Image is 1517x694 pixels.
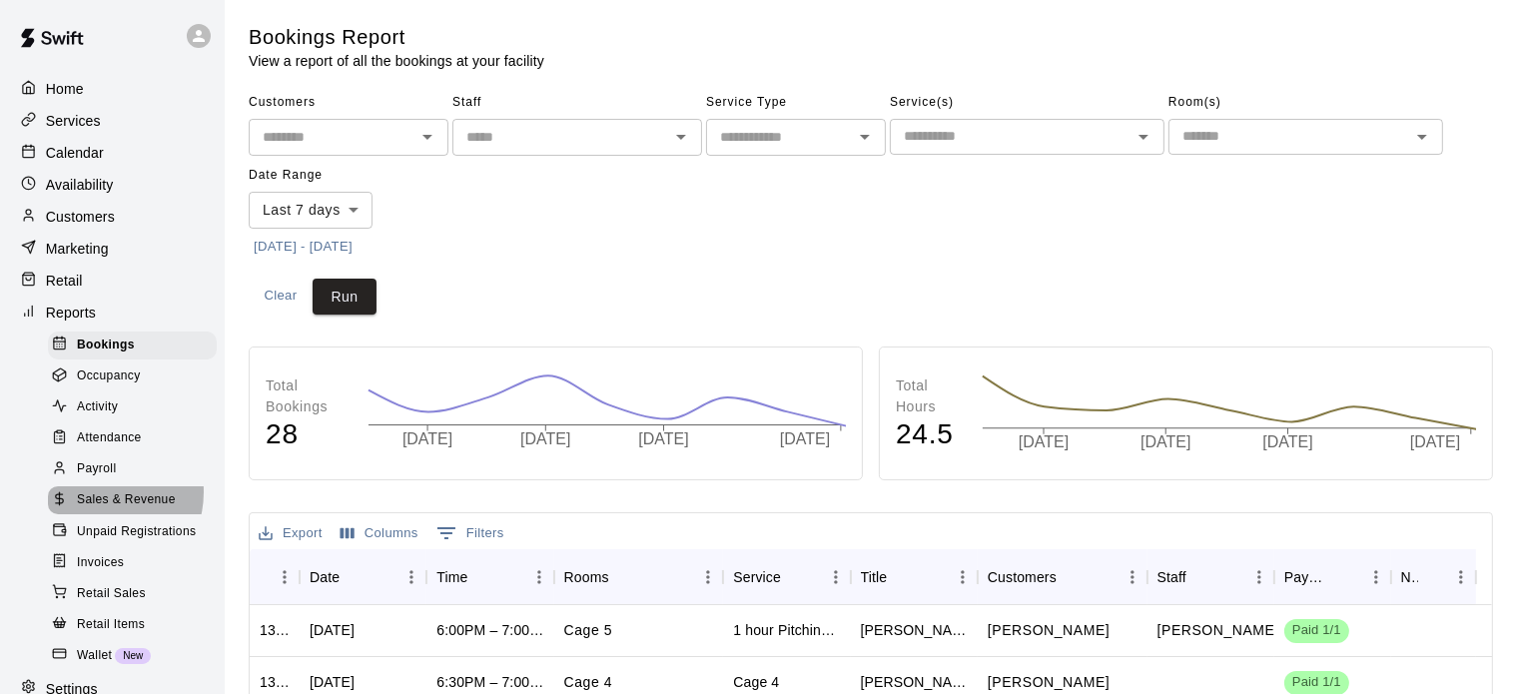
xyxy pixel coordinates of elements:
[249,51,544,71] p: View a report of all the bookings at your facility
[1168,87,1443,119] span: Room(s)
[1019,433,1069,450] tspan: [DATE]
[46,111,101,131] p: Services
[1446,562,1476,592] button: Menu
[436,620,543,640] div: 6:00PM – 7:00PM
[46,239,109,259] p: Marketing
[77,366,141,386] span: Occupancy
[16,106,209,136] a: Services
[1333,563,1361,591] button: Sort
[48,332,217,359] div: Bookings
[861,620,968,640] div: PIPER GLOVER
[988,620,1110,641] p: PIPER GLOVER
[1284,621,1349,640] span: Paid 1/1
[266,375,348,417] p: Total Bookings
[733,549,781,605] div: Service
[16,234,209,264] a: Marketing
[978,549,1147,605] div: Customers
[16,74,209,104] a: Home
[436,549,467,605] div: Time
[16,266,209,296] a: Retail
[48,485,225,516] a: Sales & Revenue
[48,455,217,483] div: Payroll
[48,360,225,391] a: Occupancy
[300,549,426,605] div: Date
[821,562,851,592] button: Menu
[77,397,118,417] span: Activity
[564,549,609,605] div: Rooms
[310,672,355,692] div: Thu, Aug 14, 2025
[733,620,840,640] div: 1 hour Pitching Lesson- Jennifer Williams
[16,298,209,328] a: Reports
[780,430,830,447] tspan: [DATE]
[48,362,217,390] div: Occupancy
[1147,549,1274,605] div: Staff
[115,650,151,661] span: New
[402,430,452,447] tspan: [DATE]
[46,175,114,195] p: Availability
[249,192,373,229] div: Last 7 days
[861,672,968,692] div: EASTON GLOVER
[310,549,340,605] div: Date
[564,672,613,693] p: Cage 4
[249,160,423,192] span: Date Range
[733,672,779,692] div: Cage 4
[1157,549,1186,605] div: Staff
[524,562,554,592] button: Menu
[1262,433,1312,450] tspan: [DATE]
[48,547,225,578] a: Invoices
[16,138,209,168] a: Calendar
[639,430,689,447] tspan: [DATE]
[48,642,217,670] div: WalletNew
[46,271,83,291] p: Retail
[48,486,217,514] div: Sales & Revenue
[1391,549,1476,605] div: Notes
[667,123,695,151] button: Open
[340,563,368,591] button: Sort
[48,578,225,609] a: Retail Sales
[413,123,441,151] button: Open
[16,170,209,200] div: Availability
[48,516,225,547] a: Unpaid Registrations
[249,87,448,119] span: Customers
[1418,563,1446,591] button: Sort
[48,393,217,421] div: Activity
[452,87,702,119] span: Staff
[1157,620,1279,641] p: Jennifer Williams
[436,672,543,692] div: 6:30PM – 7:00PM
[781,563,809,591] button: Sort
[468,563,496,591] button: Sort
[270,562,300,592] button: Menu
[1118,562,1147,592] button: Menu
[890,87,1164,119] span: Service(s)
[988,549,1057,605] div: Customers
[250,549,300,605] div: ID
[48,549,217,577] div: Invoices
[260,620,290,640] div: 1309064
[1284,673,1349,692] span: Paid 1/1
[1410,433,1460,450] tspan: [DATE]
[77,584,146,604] span: Retail Sales
[48,330,225,360] a: Bookings
[46,79,84,99] p: Home
[77,428,142,448] span: Attendance
[77,553,124,573] span: Invoices
[48,640,225,671] a: WalletNew
[1057,563,1085,591] button: Sort
[396,562,426,592] button: Menu
[609,563,637,591] button: Sort
[1284,549,1333,605] div: Payment
[1140,433,1190,450] tspan: [DATE]
[1401,549,1418,605] div: Notes
[1130,123,1157,151] button: Open
[16,202,209,232] a: Customers
[260,563,288,591] button: Sort
[554,549,724,605] div: Rooms
[77,615,145,635] span: Retail Items
[77,336,135,355] span: Bookings
[988,672,1110,693] p: EASTON GLOVER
